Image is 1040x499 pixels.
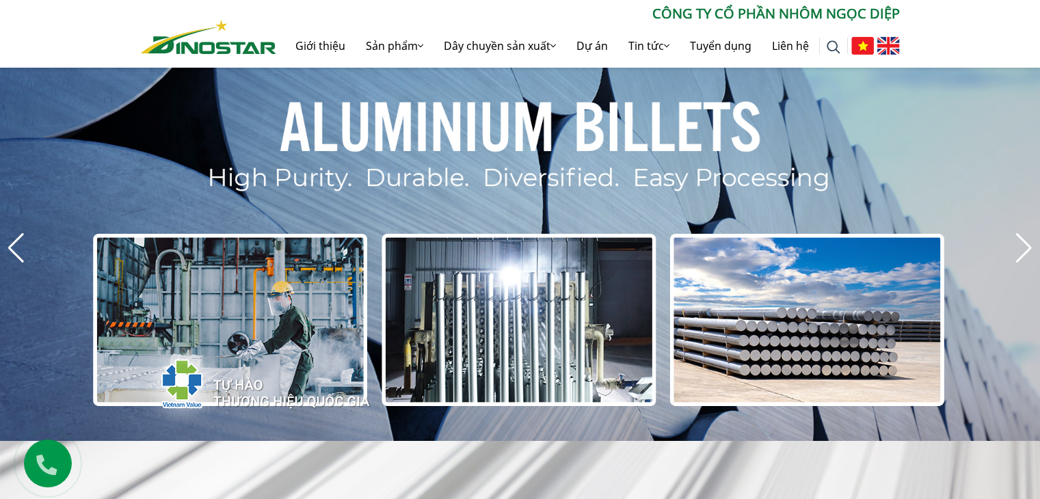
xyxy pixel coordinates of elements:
[120,334,372,427] img: thqg
[356,24,434,68] a: Sản phẩm
[434,24,566,68] a: Dây chuyền sản xuất
[851,37,874,55] img: Tiếng Việt
[7,233,25,263] div: Previous slide
[762,24,819,68] a: Liên hệ
[877,37,900,55] img: English
[276,3,900,24] p: CÔNG TY CỔ PHẦN NHÔM NGỌC DIỆP
[680,24,762,68] a: Tuyển dụng
[566,24,618,68] a: Dự án
[141,17,276,53] a: Nhôm Dinostar
[1015,233,1033,263] div: Next slide
[141,20,276,54] img: Nhôm Dinostar
[285,24,356,68] a: Giới thiệu
[827,40,840,54] img: search
[618,24,680,68] a: Tin tức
